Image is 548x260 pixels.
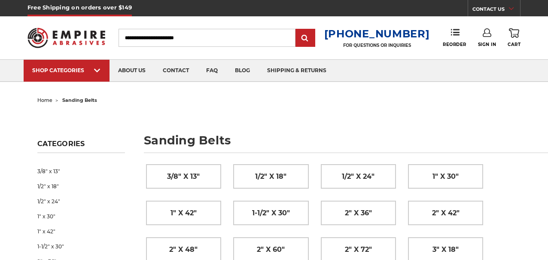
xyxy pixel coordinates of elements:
[324,43,430,48] p: FOR QUESTIONS OR INQUIRIES
[508,42,521,47] span: Cart
[342,169,374,184] span: 1/2" x 24"
[472,4,520,16] a: CONTACT US
[167,169,200,184] span: 3/8" x 13"
[27,23,105,53] img: Empire Abrasives
[234,165,308,188] a: 1/2" x 18"
[37,97,52,103] a: home
[432,242,459,257] span: 3" x 18"
[345,242,372,257] span: 2" x 72"
[37,239,125,254] a: 1-1/2" x 30"
[255,169,286,184] span: 1/2" x 18"
[321,165,396,188] a: 1/2" x 24"
[324,28,430,40] a: [PHONE_NUMBER]
[443,28,466,47] a: Reorder
[257,242,285,257] span: 2" x 60"
[297,30,314,47] input: Submit
[508,28,521,47] a: Cart
[37,164,125,179] a: 3/8" x 13"
[234,201,308,225] a: 1-1/2" x 30"
[37,209,125,224] a: 1" x 30"
[169,242,198,257] span: 2" x 48"
[62,97,97,103] span: sanding belts
[432,169,459,184] span: 1" x 30"
[408,165,483,188] a: 1" x 30"
[37,194,125,209] a: 1/2" x 24"
[32,67,101,73] div: SHOP CATEGORIES
[345,206,372,220] span: 2" x 36"
[259,60,335,82] a: shipping & returns
[37,179,125,194] a: 1/2" x 18"
[170,206,197,220] span: 1" x 42"
[432,206,460,220] span: 2" x 42"
[478,42,496,47] span: Sign In
[226,60,259,82] a: blog
[154,60,198,82] a: contact
[252,206,290,220] span: 1-1/2" x 30"
[110,60,154,82] a: about us
[198,60,226,82] a: faq
[146,201,221,225] a: 1" x 42"
[37,224,125,239] a: 1" x 42"
[321,201,396,225] a: 2" x 36"
[37,140,125,153] h5: Categories
[146,165,221,188] a: 3/8" x 13"
[408,201,483,225] a: 2" x 42"
[443,42,466,47] span: Reorder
